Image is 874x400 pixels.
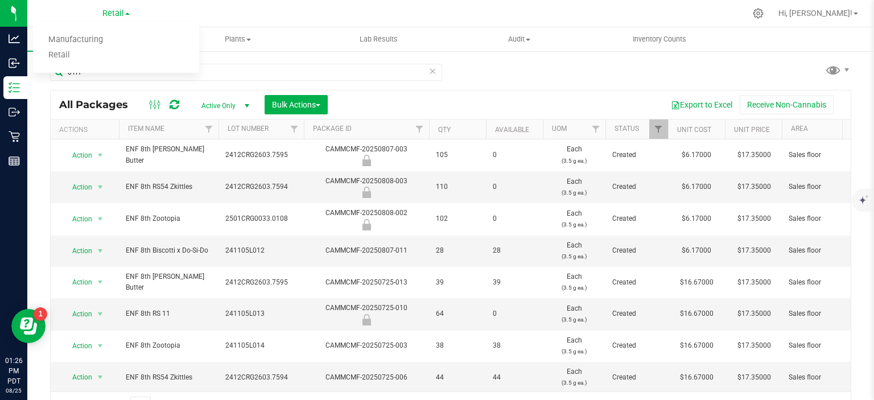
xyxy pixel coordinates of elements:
inline-svg: Outbound [9,106,20,118]
span: Each [550,303,599,325]
a: Filter [285,119,304,139]
a: Retail [33,48,199,63]
span: 0 [493,308,536,319]
span: Bulk Actions [272,100,320,109]
span: Created [612,308,661,319]
a: Filter [649,119,668,139]
div: CAMMCMF-20250725-010 [302,303,431,325]
p: (3.5 g ea.) [550,377,599,388]
a: Status [615,125,639,133]
span: Created [612,213,661,224]
span: Sales floor [789,372,860,383]
a: Item Name [128,125,164,133]
span: ENF 8th Biscotti x Do-Si-Do [126,245,212,256]
span: $17.35000 [732,211,777,227]
div: Newly Received [302,314,431,325]
p: (3.5 g ea.) [550,155,599,166]
span: Action [62,243,93,259]
span: Sales floor [789,308,860,319]
a: Inventory [27,27,168,51]
inline-svg: Inbound [9,57,20,69]
span: 110 [436,182,479,192]
a: Inventory Counts [589,27,730,51]
span: All Packages [59,98,139,111]
div: CAMMCMF-20250725-013 [302,277,431,288]
td: $16.67000 [668,362,725,393]
a: Filter [200,119,218,139]
span: Each [550,144,599,166]
div: Manage settings [751,8,765,19]
span: Each [550,366,599,388]
span: $17.35000 [732,337,777,354]
span: 0 [493,213,536,224]
span: Each [550,335,599,357]
button: Receive Non-Cannabis [740,95,834,114]
inline-svg: Retail [9,131,20,142]
span: Sales floor [789,182,860,192]
p: (3.5 g ea.) [550,251,599,262]
span: 2412CRG2603.7595 [225,150,297,160]
div: Newly Received [302,187,431,198]
span: $17.35000 [732,274,777,291]
span: Action [62,211,93,227]
p: 08/25 [5,386,22,395]
div: Newly Received [302,155,431,166]
span: Sales floor [789,277,860,288]
iframe: Resource center [11,309,46,343]
span: 0 [493,150,536,160]
span: Each [550,208,599,230]
span: Action [62,147,93,163]
p: (3.5 g ea.) [550,219,599,230]
span: Action [62,338,93,354]
span: select [93,274,108,290]
span: select [93,243,108,259]
div: CAMMCMF-20250808-003 [302,176,431,198]
span: 39 [436,277,479,288]
inline-svg: Reports [9,155,20,167]
button: Bulk Actions [265,95,328,114]
div: Quarantine Lock [302,219,431,230]
iframe: Resource center unread badge [34,307,47,321]
span: Each [550,240,599,262]
span: Sales floor [789,150,860,160]
span: Each [550,176,599,198]
span: $17.35000 [732,147,777,163]
a: Lot Number [228,125,269,133]
span: 38 [493,340,536,351]
a: Area [791,125,808,133]
td: $6.17000 [668,139,725,171]
span: Plants [168,34,308,44]
span: Hi, [PERSON_NAME]! [778,9,852,18]
span: Clear [428,64,436,79]
p: (3.5 g ea.) [550,314,599,325]
span: Action [62,306,93,322]
a: Lab Results [308,27,449,51]
td: $16.67000 [668,331,725,362]
div: CAMMCMF-20250807-003 [302,144,431,166]
span: 0 [493,182,536,192]
span: Created [612,245,661,256]
div: CAMMCMF-20250808-002 [302,208,431,230]
span: select [93,369,108,385]
span: Sales floor [789,245,860,256]
span: Sales floor [789,340,860,351]
a: Qty [438,126,451,134]
td: $16.67000 [668,298,725,330]
span: ENF 8th RS54 Zkittles [126,372,212,383]
span: $17.35000 [732,179,777,195]
inline-svg: Inventory [9,82,20,93]
span: $17.35000 [732,242,777,259]
span: 241105L014 [225,340,297,351]
a: Manufacturing [33,32,199,48]
span: ENF 8th Zootopia [126,340,212,351]
span: Action [62,179,93,195]
span: 2412CRG2603.7594 [225,182,297,192]
span: 28 [493,245,536,256]
span: 2412CRG2603.7594 [225,372,297,383]
span: select [93,338,108,354]
td: $16.67000 [668,267,725,298]
span: select [93,179,108,195]
span: Retail [102,9,124,18]
span: 39 [493,277,536,288]
a: Unit Cost [677,126,711,134]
